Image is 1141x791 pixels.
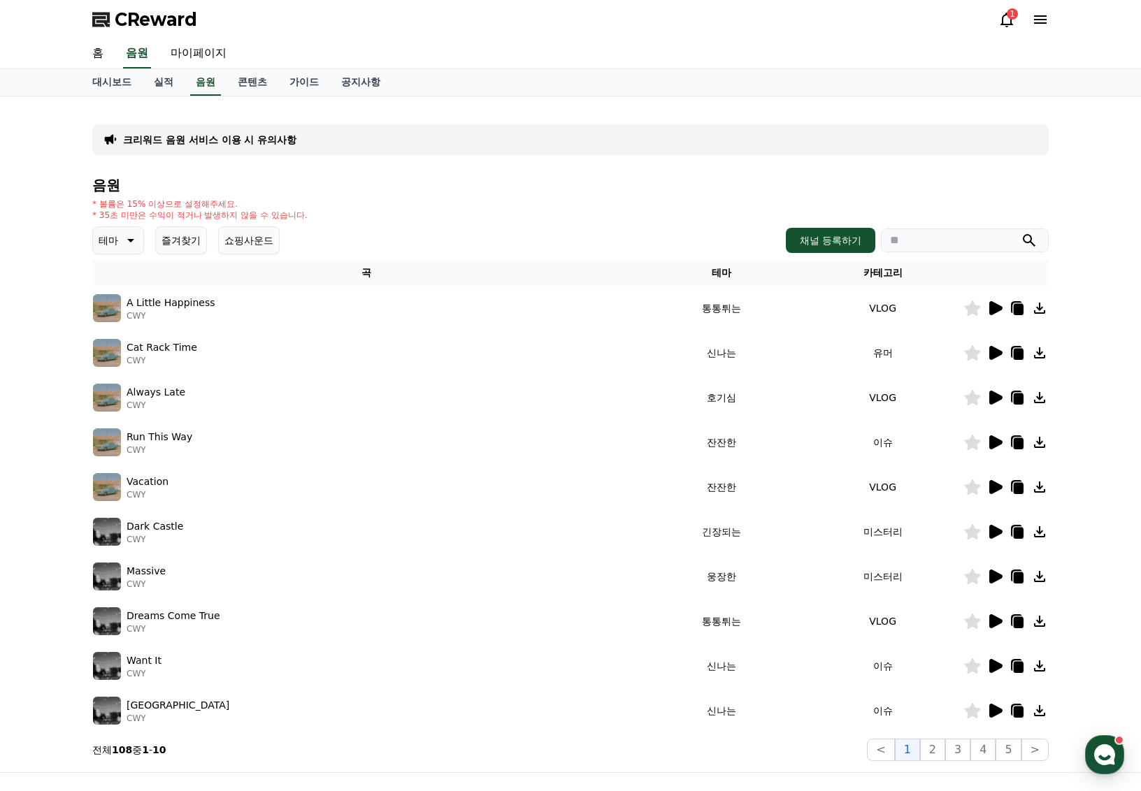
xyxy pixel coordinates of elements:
button: 5 [996,739,1021,761]
button: 쇼핑사운드 [218,226,280,254]
td: 긴장되는 [640,509,802,554]
button: < [867,739,894,761]
a: 실적 [143,69,185,96]
td: 웅장한 [640,554,802,599]
th: 카테고리 [802,260,963,286]
button: 채널 등록하기 [786,228,875,253]
a: 마이페이지 [159,39,238,68]
p: CWY [127,713,229,724]
img: music [93,384,121,412]
p: CWY [127,534,183,545]
a: 대시보드 [81,69,143,96]
td: 통통튀는 [640,599,802,644]
p: CWY [127,400,185,411]
strong: 1 [142,744,149,755]
strong: 10 [152,744,166,755]
p: CWY [127,668,162,679]
button: 2 [920,739,945,761]
td: 신나는 [640,644,802,688]
th: 테마 [640,260,802,286]
button: > [1021,739,1049,761]
img: music [93,294,121,322]
td: 통통튀는 [640,286,802,331]
span: 홈 [44,464,52,475]
h4: 음원 [92,177,1049,193]
td: VLOG [802,465,963,509]
a: 크리워드 음원 서비스 이용 시 유의사항 [123,133,296,147]
a: 1 [998,11,1015,28]
td: 잔잔한 [640,465,802,509]
p: Run This Way [127,430,192,444]
p: Dreams Come True [127,609,220,623]
p: Massive [127,564,166,579]
a: 콘텐츠 [227,69,278,96]
td: 신나는 [640,688,802,733]
p: 테마 [99,231,118,250]
p: CWY [127,310,215,321]
p: 전체 중 - [92,743,166,757]
td: 이슈 [802,688,963,733]
p: CWY [127,444,192,456]
p: Vacation [127,474,168,489]
span: CReward [115,8,197,31]
a: 대화 [92,443,180,478]
p: [GEOGRAPHIC_DATA] [127,698,229,713]
td: 호기심 [640,375,802,420]
span: 대화 [128,465,145,476]
td: 미스터리 [802,509,963,554]
p: A Little Happiness [127,296,215,310]
p: CWY [127,489,168,500]
p: CWY [127,623,220,634]
td: 잔잔한 [640,420,802,465]
img: music [93,697,121,725]
td: 이슈 [802,420,963,465]
p: Dark Castle [127,519,183,534]
p: CWY [127,579,166,590]
img: music [93,428,121,456]
td: VLOG [802,375,963,420]
button: 1 [895,739,920,761]
a: 가이드 [278,69,330,96]
td: 이슈 [802,644,963,688]
img: music [93,652,121,680]
span: 설정 [216,464,233,475]
p: Cat Rack Time [127,340,197,355]
td: 신나는 [640,331,802,375]
a: CReward [92,8,197,31]
a: 음원 [190,69,221,96]
p: Want It [127,653,162,668]
td: 미스터리 [802,554,963,599]
th: 곡 [92,260,640,286]
a: 공지사항 [330,69,392,96]
td: 유머 [802,331,963,375]
strong: 108 [112,744,132,755]
img: music [93,563,121,590]
p: Always Late [127,385,185,400]
p: CWY [127,355,197,366]
a: 홈 [81,39,115,68]
td: VLOG [802,286,963,331]
p: * 볼륨은 15% 이상으로 설정해주세요. [92,198,308,210]
img: music [93,518,121,546]
p: * 35초 미만은 수익이 적거나 발생하지 않을 수 있습니다. [92,210,308,221]
a: 음원 [123,39,151,68]
img: music [93,607,121,635]
div: 1 [1007,8,1018,20]
img: music [93,339,121,367]
button: 3 [945,739,970,761]
td: VLOG [802,599,963,644]
button: 4 [970,739,996,761]
a: 설정 [180,443,268,478]
button: 즐겨찾기 [155,226,207,254]
img: music [93,473,121,501]
button: 테마 [92,226,144,254]
a: 홈 [4,443,92,478]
